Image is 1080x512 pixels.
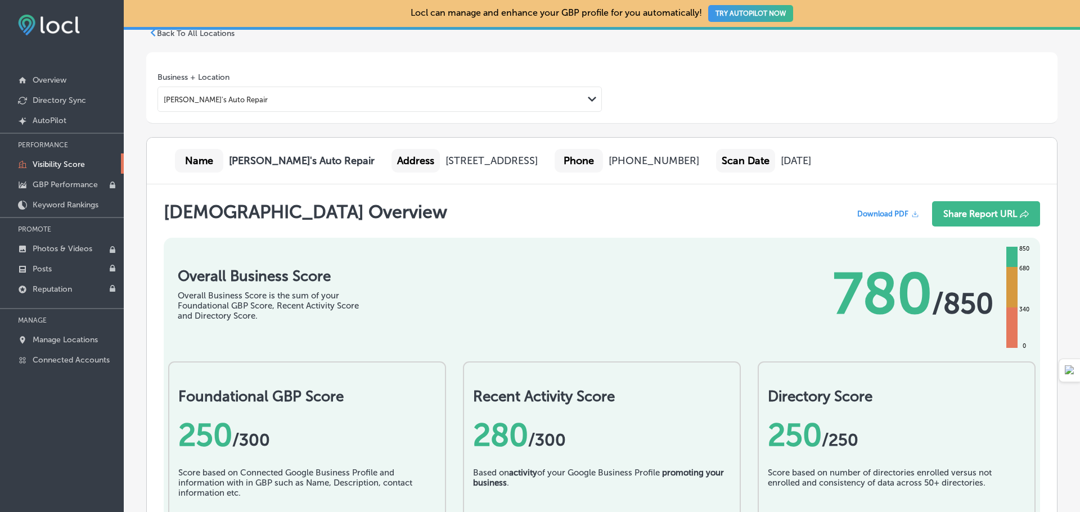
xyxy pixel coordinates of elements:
h2: Directory Score [768,388,1025,405]
span: Download PDF [857,210,908,218]
img: fda3e92497d09a02dc62c9cd864e3231.png [18,15,80,35]
span: /300 [528,430,566,450]
span: / 850 [932,287,993,320]
span: 780 [833,260,932,328]
h1: Overall Business Score [178,268,375,285]
div: [STREET_ADDRESS] [445,155,538,167]
div: 250 [768,416,1025,454]
div: Address [391,149,440,173]
div: 0 [1020,342,1028,351]
p: AutoPilot [33,116,66,125]
div: [PERSON_NAME]'s Auto Repair [164,95,268,103]
div: 340 [1017,305,1032,314]
p: Overview [33,75,66,85]
p: Photos & Videos [33,244,92,253]
span: / 300 [232,430,270,450]
button: Share Report URL [932,201,1040,226]
div: 680 [1017,264,1032,273]
div: Scan Date [716,149,775,173]
b: activity [509,468,537,478]
div: Overall Business Score is the sum of your Foundational GBP Score, Recent Activity Score and Direc... [178,291,375,321]
p: Directory Sync [33,96,86,105]
p: Visibility Score [33,160,85,169]
button: TRY AUTOPILOT NOW [708,5,793,22]
div: 280 [473,416,731,454]
div: 250 [178,416,436,454]
img: Detect Auto [1065,365,1075,375]
label: Business + Location [157,73,229,82]
p: GBP Performance [33,180,98,189]
div: Phone [555,149,603,173]
p: Reputation [33,284,72,294]
h2: Recent Activity Score [473,388,731,405]
h2: Foundational GBP Score [178,388,436,405]
p: Keyword Rankings [33,200,98,210]
b: promoting your business [473,468,724,488]
p: Posts [33,264,52,274]
div: [PHONE_NUMBER] [609,155,699,167]
p: Manage Locations [33,335,98,345]
b: [PERSON_NAME]'s Auto Repair [229,155,375,167]
span: /250 [822,430,858,450]
p: Connected Accounts [33,355,110,365]
div: [DATE] [781,155,811,167]
div: Name [175,149,223,173]
div: 850 [1017,244,1032,253]
h1: [DEMOGRAPHIC_DATA] Overview [164,201,447,232]
p: Back To All Locations [157,29,235,38]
